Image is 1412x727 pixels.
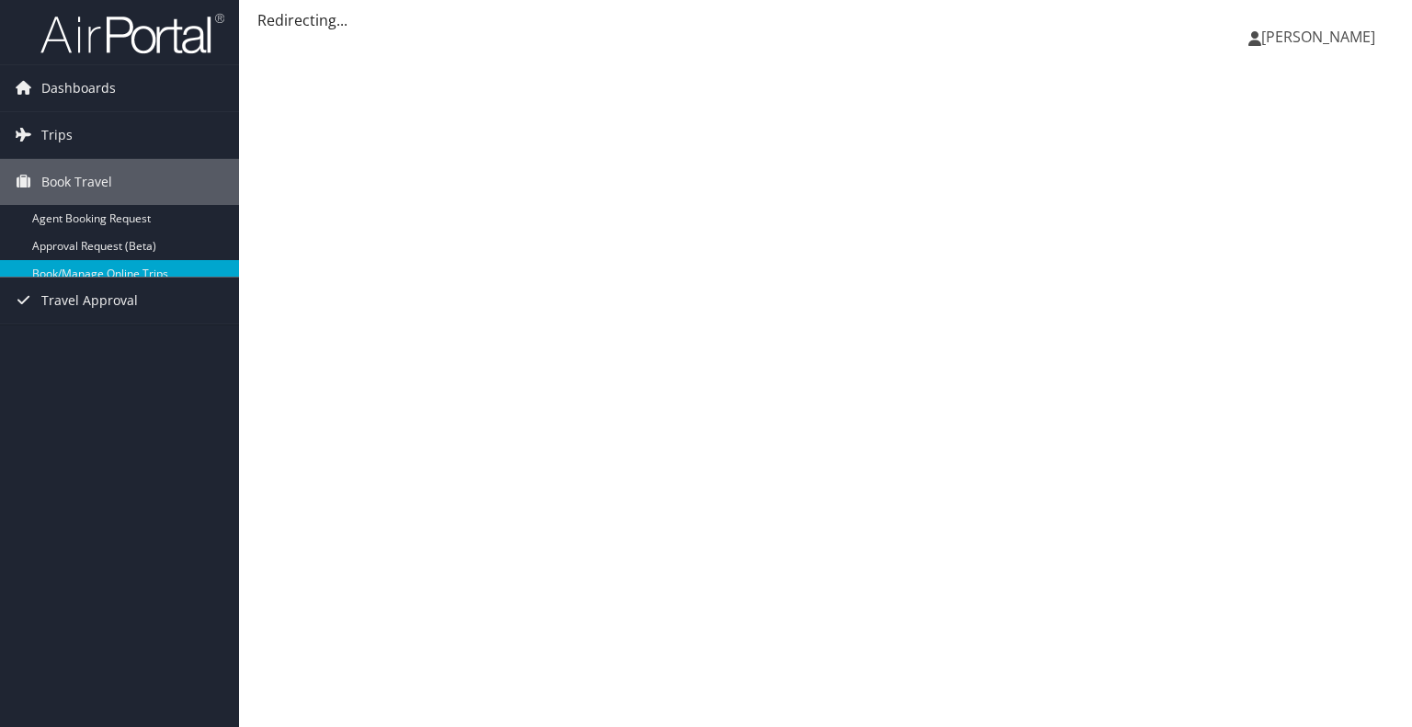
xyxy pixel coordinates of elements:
a: [PERSON_NAME] [1248,9,1394,64]
span: Book Travel [41,159,112,205]
span: Travel Approval [41,278,138,324]
span: Trips [41,112,73,158]
span: Dashboards [41,65,116,111]
div: Redirecting... [257,9,1394,31]
span: [PERSON_NAME] [1261,27,1375,47]
img: airportal-logo.png [40,12,224,55]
